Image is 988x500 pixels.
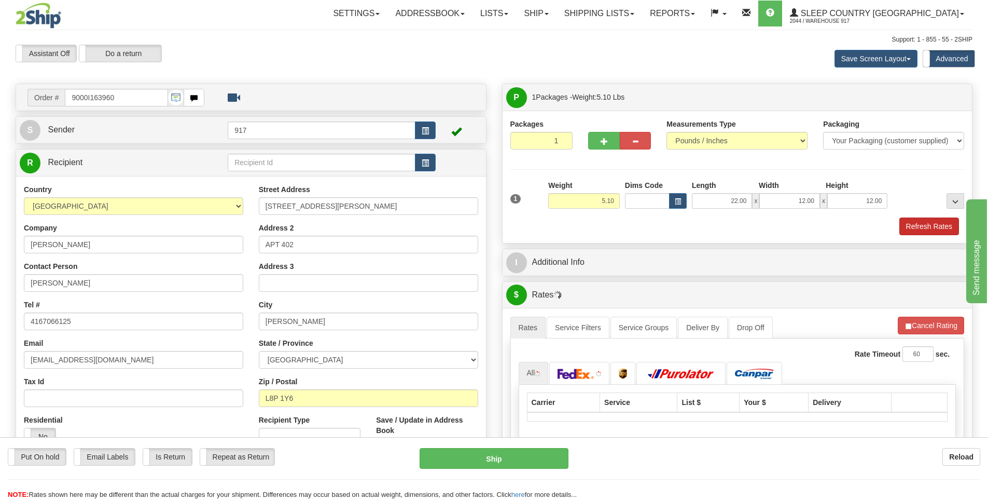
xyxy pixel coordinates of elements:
[923,50,975,67] label: Advanced
[228,121,415,139] input: Sender Id
[782,1,972,26] a: Sleep Country [GEOGRAPHIC_DATA] 2044 / Warehouse 917
[510,194,521,204] span: 1
[24,376,44,387] label: Tax Id
[942,448,980,466] button: Reload
[809,393,892,412] th: Delivery
[596,371,601,376] img: tiny_red.gif
[24,415,63,425] label: Residential
[24,300,40,310] label: Tel #
[740,393,809,412] th: Your $
[259,184,310,195] label: Street Address
[506,285,969,306] a: $Rates
[259,300,272,310] label: City
[8,491,29,498] span: NOTE:
[16,45,76,62] label: Assistant Off
[597,93,611,101] span: 5.10
[936,349,950,359] label: sec.
[506,252,527,273] span: I
[259,197,478,215] input: Enter a location
[506,285,527,305] span: $
[516,1,556,26] a: Ship
[527,393,600,412] th: Carrier
[855,349,900,359] label: Rate Timeout
[48,158,82,167] span: Recipient
[834,50,917,67] button: Save Screen Layout
[729,317,773,339] a: Drop Off
[964,197,987,303] iframe: chat widget
[645,369,717,379] img: Purolator
[16,35,972,44] div: Support: 1 - 855 - 55 - 2SHIP
[572,93,624,101] span: Weight:
[24,223,57,233] label: Company
[692,180,716,191] label: Length
[8,449,66,465] label: Put On hold
[506,87,969,108] a: P 1Packages -Weight:5.10 Lbs
[420,448,568,469] button: Ship
[20,120,40,141] span: S
[259,338,313,348] label: State / Province
[759,180,779,191] label: Width
[752,193,759,209] span: x
[20,152,205,173] a: R Recipient
[532,93,536,101] span: 1
[798,9,959,18] span: Sleep Country [GEOGRAPHIC_DATA]
[820,193,827,209] span: x
[642,1,703,26] a: Reports
[899,218,959,235] button: Refresh Rates
[823,119,859,129] label: Packaging
[947,193,964,209] div: ...
[826,180,848,191] label: Height
[48,125,75,134] span: Sender
[898,317,964,334] button: Cancel Rating
[558,369,594,379] img: FedEx
[511,491,525,498] a: here
[20,153,40,173] span: R
[506,252,969,273] a: IAdditional Info
[556,1,642,26] a: Shipping lists
[677,393,740,412] th: List $
[200,449,274,465] label: Repeat as Return
[553,291,562,299] img: Progress.gif
[24,184,52,195] label: Country
[790,16,868,26] span: 2044 / Warehouse 917
[24,428,55,445] label: No
[519,362,549,384] a: All
[532,87,625,107] span: Packages -
[259,223,294,233] label: Address 2
[168,90,184,105] img: API
[24,338,43,348] label: Email
[619,369,628,379] img: UPS
[949,453,973,461] b: Reload
[376,415,478,436] label: Save / Update in Address Book
[27,89,65,106] span: Order #
[547,317,609,339] a: Service Filters
[228,154,415,171] input: Recipient Id
[143,449,192,465] label: Is Return
[259,261,294,272] label: Address 3
[20,119,228,141] a: S Sender
[506,87,527,108] span: P
[625,180,663,191] label: Dims Code
[472,1,516,26] a: Lists
[678,317,728,339] a: Deliver By
[600,393,677,412] th: Service
[259,415,310,425] label: Recipient Type
[610,317,677,339] a: Service Groups
[613,93,625,101] span: Lbs
[535,371,540,376] img: tiny_red.gif
[510,119,544,129] label: Packages
[79,45,161,62] label: Do a return
[24,261,77,272] label: Contact Person
[735,369,774,379] img: Canpar
[259,376,298,387] label: Zip / Postal
[325,1,387,26] a: Settings
[16,3,61,29] img: logo2044.jpg
[74,449,135,465] label: Email Labels
[548,180,572,191] label: Weight
[8,6,96,19] div: Send message
[666,119,736,129] label: Measurements Type
[510,317,546,339] a: Rates
[387,1,472,26] a: Addressbook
